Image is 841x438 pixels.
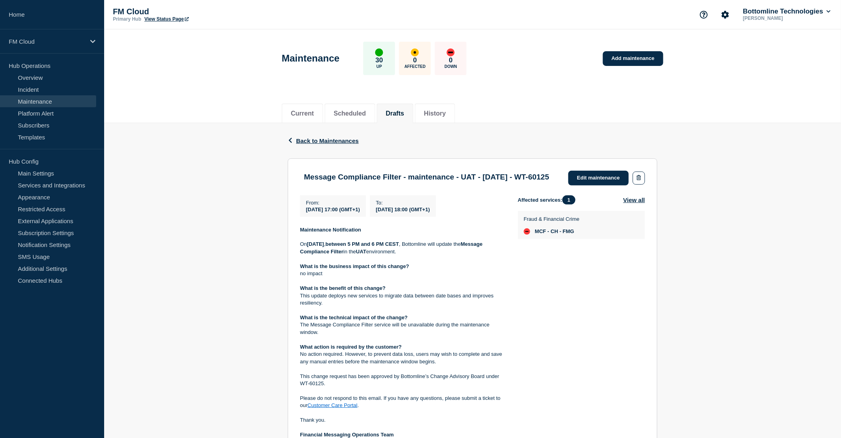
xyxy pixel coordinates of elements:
[300,241,505,255] p: On , , Bottomline will update the in the environment.
[356,249,366,255] strong: UAT
[375,48,383,56] div: up
[386,110,404,117] button: Drafts
[300,432,394,438] strong: Financial Messaging Operations Team
[300,395,505,409] p: Please do not respond to this email. If you have any questions, please submit a ticket to our .
[742,15,824,21] p: [PERSON_NAME]
[717,6,734,23] button: Account settings
[376,56,383,64] p: 30
[535,228,574,235] span: MCF - CH - FMG
[413,56,417,64] p: 0
[300,315,408,320] strong: What is the technical impact of the change?
[300,344,402,350] strong: What action is required by the customer?
[304,173,549,181] h3: Message Compliance Filter - maintenance - UAT - [DATE] - WT-60125
[300,227,361,233] strong: Maintenance Notification
[300,285,386,291] strong: What is the benefit of this change?
[518,195,579,205] span: Affected services:
[376,64,382,69] p: Up
[282,53,339,64] h1: Maintenance
[144,16,188,22] a: View Status Page
[562,195,576,205] span: 1
[524,216,579,222] p: Fraud & Financial Crime
[376,200,430,206] p: To :
[326,241,399,247] strong: between 5 PM and 6 PM CEST
[411,48,419,56] div: affected
[603,51,663,66] a: Add maintenance
[568,171,629,185] a: Edit maintenance
[306,200,360,206] p: From :
[742,8,832,15] button: Bottomline Technologies
[300,351,505,365] p: No action required. However, to prevent data loss, users may wish to complete and save any manual...
[306,206,360,212] span: [DATE] 17:00 (GMT+1)
[300,263,409,269] strong: What is the business impact of this change?
[300,292,505,307] p: This update deploys new services to migrate data between date bases and improves resiliency.
[300,241,484,254] strong: Message Compliance Filter
[307,241,324,247] strong: [DATE]
[300,417,505,424] p: Thank you.
[524,228,530,235] div: down
[291,110,314,117] button: Current
[623,195,645,205] button: View all
[288,137,359,144] button: Back to Maintenances
[445,64,457,69] p: Down
[113,7,272,16] p: FM Cloud
[9,38,85,45] p: FM Cloud
[334,110,366,117] button: Scheduled
[696,6,712,23] button: Support
[300,321,505,336] p: The Message Compliance Filter service will be unavailable during the maintenance window.
[449,56,453,64] p: 0
[113,16,141,22] p: Primary Hub
[308,402,358,408] a: Customer Care Portal
[376,206,430,212] span: [DATE] 18:00 (GMT+1)
[405,64,426,69] p: Affected
[300,373,505,388] p: This change request has been approved by Bottomline’s Change Advisory Board under WT-60125.
[296,137,359,144] span: Back to Maintenances
[300,270,505,277] p: no impact
[424,110,446,117] button: History
[447,48,455,56] div: down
